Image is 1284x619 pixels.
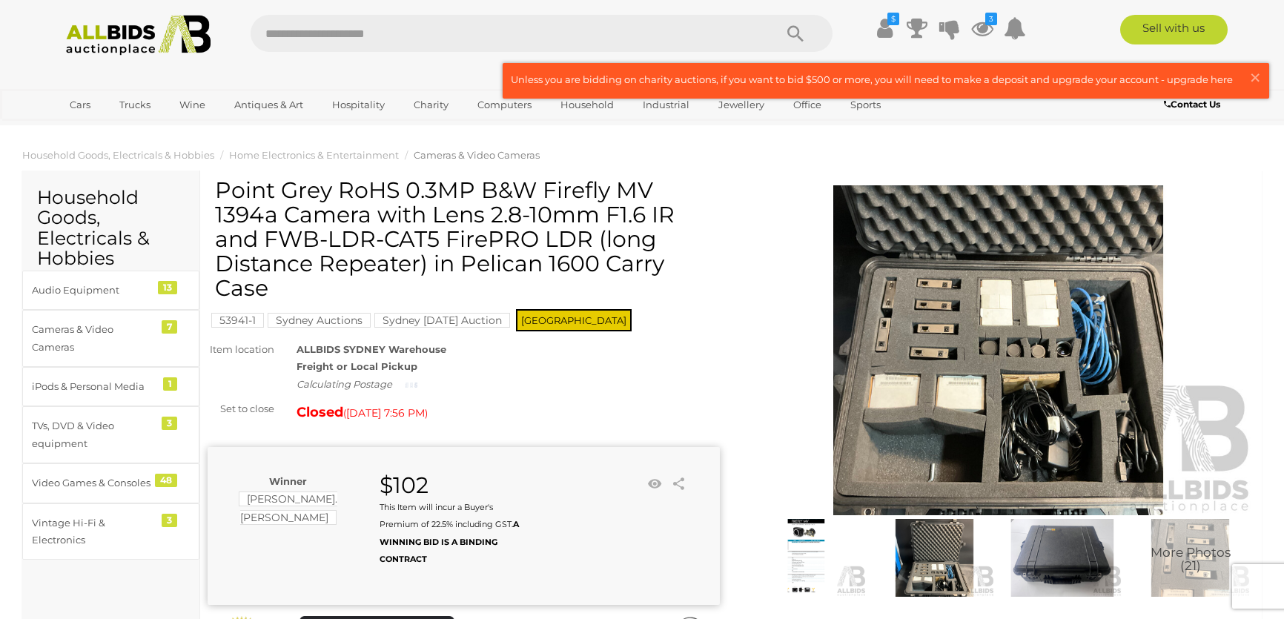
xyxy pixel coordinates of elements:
[746,519,867,597] img: Point Grey RoHS 0.3MP B&W Firefly MV 1394a Camera with Lens 2.8-10mm F1.6 IR and FWB-LDR-CAT5 Fir...
[1151,546,1231,573] span: More Photos (21)
[887,13,899,25] i: $
[414,149,540,161] a: Cameras & Video Cameras
[297,378,392,390] i: Calculating Postage
[268,314,371,326] a: Sydney Auctions
[58,15,219,56] img: Allbids.com.au
[163,377,177,391] div: 1
[297,343,446,355] strong: ALLBIDS SYDNEY Warehouse
[32,514,154,549] div: Vintage Hi-Fi & Electronics
[971,15,993,42] a: 3
[1248,63,1262,92] span: ×
[22,463,199,503] a: Video Games & Consoles 48
[873,15,896,42] a: $
[170,93,215,117] a: Wine
[32,417,154,452] div: TVs, DVD & Video equipment
[22,149,214,161] a: Household Goods, Electricals & Hobbies
[158,281,177,294] div: 13
[643,473,666,495] li: Watch this item
[196,400,285,417] div: Set to close
[32,474,154,491] div: Video Games & Consoles
[32,378,154,395] div: iPods & Personal Media
[742,185,1254,515] img: Point Grey RoHS 0.3MP B&W Firefly MV 1394a Camera with Lens 2.8-10mm F1.6 IR and FWB-LDR-CAT5 Fir...
[211,314,264,326] a: 53941-1
[196,341,285,358] div: Item location
[162,320,177,334] div: 7
[1164,99,1220,110] b: Contact Us
[215,178,716,300] h1: Point Grey RoHS 0.3MP B&W Firefly MV 1394a Camera with Lens 2.8-10mm F1.6 IR and FWB-LDR-CAT5 Fir...
[516,309,632,331] span: [GEOGRAPHIC_DATA]
[551,93,623,117] a: Household
[269,475,307,487] b: Winner
[874,519,995,597] img: Point Grey RoHS 0.3MP B&W Firefly MV 1394a Camera with Lens 2.8-10mm F1.6 IR and FWB-LDR-CAT5 Fir...
[380,471,428,499] strong: $102
[32,282,154,299] div: Audio Equipment
[229,149,399,161] a: Home Electronics & Entertainment
[758,15,833,52] button: Search
[32,321,154,356] div: Cameras & Video Cameras
[22,367,199,406] a: iPods & Personal Media 1
[343,407,428,419] span: ( )
[468,93,541,117] a: Computers
[784,93,831,117] a: Office
[404,93,458,117] a: Charity
[380,502,519,564] small: This Item will incur a Buyer's Premium of 22.5% including GST.
[1120,15,1228,44] a: Sell with us
[1130,519,1251,597] img: Point Grey RoHS 0.3MP B&W Firefly MV 1394a Camera with Lens 2.8-10mm F1.6 IR and FWB-LDR-CAT5 Fir...
[346,406,425,420] span: [DATE] 7:56 PM
[297,404,343,420] strong: Closed
[374,314,510,326] a: Sydney [DATE] Auction
[1164,96,1224,113] a: Contact Us
[162,514,177,527] div: 3
[239,491,337,525] mark: [PERSON_NAME].[PERSON_NAME]
[322,93,394,117] a: Hospitality
[22,271,199,310] a: Audio Equipment 13
[60,117,185,142] a: [GEOGRAPHIC_DATA]
[110,93,160,117] a: Trucks
[406,381,417,389] img: small-loading.gif
[985,13,997,25] i: 3
[633,93,699,117] a: Industrial
[22,310,199,367] a: Cameras & Video Cameras 7
[225,93,313,117] a: Antiques & Art
[162,417,177,430] div: 3
[268,313,371,328] mark: Sydney Auctions
[709,93,774,117] a: Jewellery
[60,93,100,117] a: Cars
[380,519,519,564] b: A WINNING BID IS A BINDING CONTRACT
[211,313,264,328] mark: 53941-1
[374,313,510,328] mark: Sydney [DATE] Auction
[297,360,417,372] strong: Freight or Local Pickup
[22,503,199,560] a: Vintage Hi-Fi & Electronics 3
[155,474,177,487] div: 48
[22,406,199,463] a: TVs, DVD & Video equipment 3
[1002,519,1123,597] img: Point Grey RoHS 0.3MP B&W Firefly MV 1394a Camera with Lens 2.8-10mm F1.6 IR and FWB-LDR-CAT5 Fir...
[841,93,890,117] a: Sports
[37,188,185,269] h2: Household Goods, Electricals & Hobbies
[1130,519,1251,597] a: More Photos(21)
